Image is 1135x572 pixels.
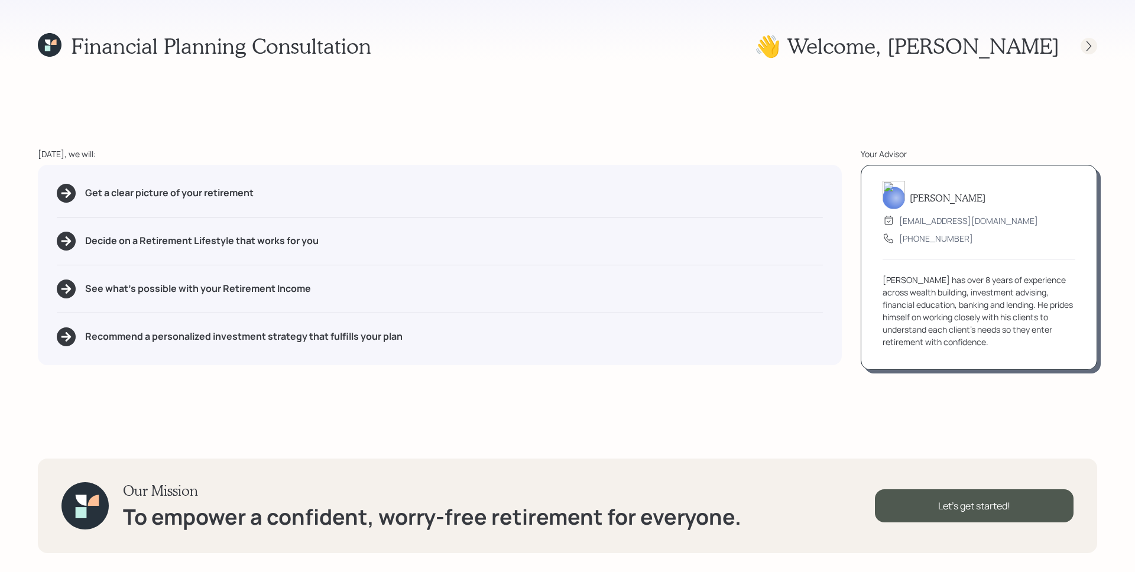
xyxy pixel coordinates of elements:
div: Your Advisor [861,148,1097,160]
h1: Financial Planning Consultation [71,33,371,58]
h1: To empower a confident, worry-free retirement for everyone. [123,504,741,529]
h5: [PERSON_NAME] [910,192,985,203]
h1: 👋 Welcome , [PERSON_NAME] [754,33,1059,58]
h5: Get a clear picture of your retirement [85,187,254,199]
h3: Our Mission [123,482,741,499]
h5: See what's possible with your Retirement Income [85,283,311,294]
div: Let's get started! [875,489,1074,522]
h5: Recommend a personalized investment strategy that fulfills your plan [85,331,403,342]
h5: Decide on a Retirement Lifestyle that works for you [85,235,319,246]
div: [PERSON_NAME] has over 8 years of experience across wealth building, investment advising, financi... [883,274,1075,348]
div: [PHONE_NUMBER] [899,232,973,245]
div: [EMAIL_ADDRESS][DOMAIN_NAME] [899,214,1038,227]
div: [DATE], we will: [38,148,842,160]
img: james-distasi-headshot.png [883,181,905,209]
